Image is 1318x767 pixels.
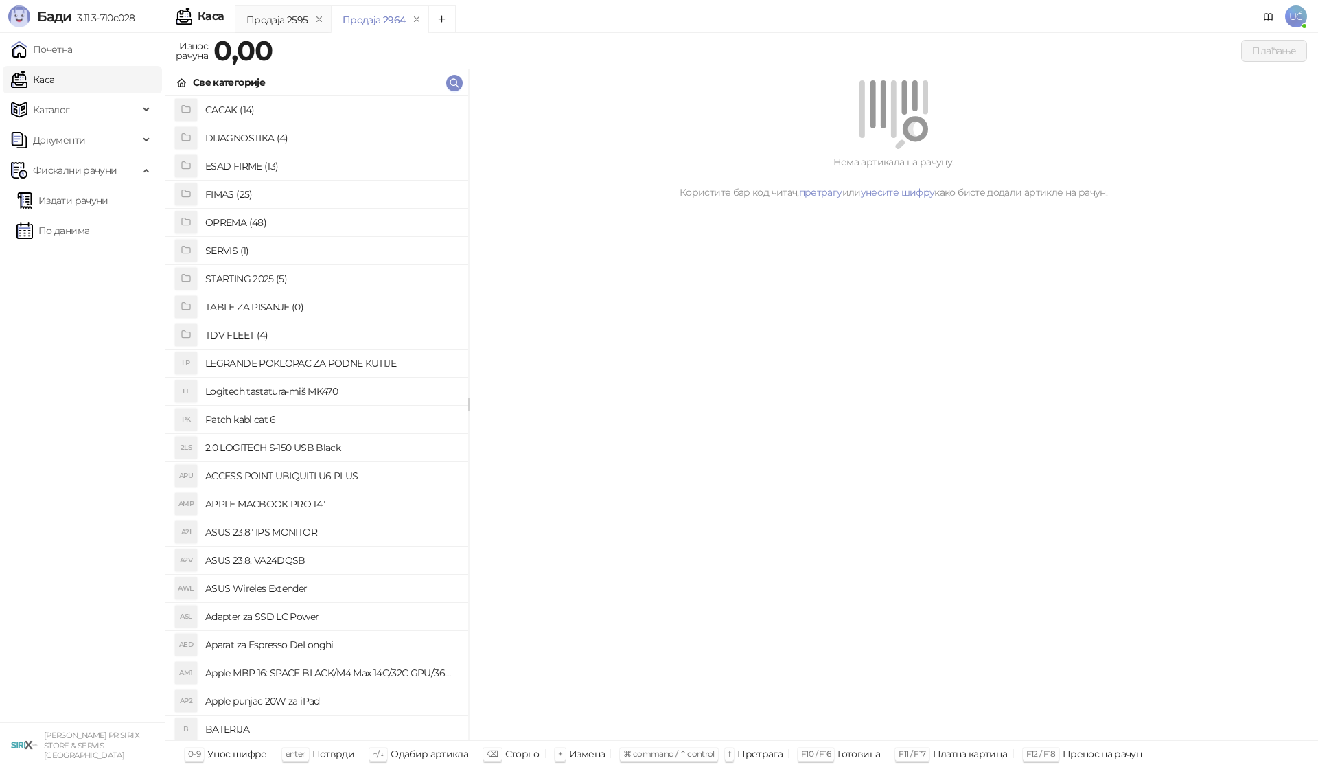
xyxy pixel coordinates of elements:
[175,718,197,740] div: B
[205,549,457,571] h4: ASUS 23.8. VA24DQSB
[933,745,1008,763] div: Платна картица
[1063,745,1142,763] div: Пренос на рачун
[205,662,457,684] h4: Apple MBP 16: SPACE BLACK/M4 Max 14C/32C GPU/36GB/1T-ZEE
[173,37,211,65] div: Износ рачуна
[205,324,457,346] h4: TDV FLEET (4)
[11,36,73,63] a: Почетна
[799,186,842,198] a: претрагу
[205,211,457,233] h4: OPREMA (48)
[485,154,1302,200] div: Нема артикала на рачуну. Користите бар код читач, или како бисте додали артикле на рачун.
[205,409,457,431] h4: Patch kabl cat 6
[175,437,197,459] div: 2LS
[1258,5,1280,27] a: Документација
[175,577,197,599] div: AWE
[487,748,498,759] span: ⌫
[175,352,197,374] div: LP
[16,217,89,244] a: По данима
[428,5,456,33] button: Add tab
[205,577,457,599] h4: ASUS Wireles Extender
[37,8,71,25] span: Бади
[213,34,273,67] strong: 0,00
[286,748,305,759] span: enter
[737,745,783,763] div: Претрага
[44,731,139,760] small: [PERSON_NAME] PR SIRIX STORE & SERVIS [GEOGRAPHIC_DATA]
[188,748,200,759] span: 0-9
[801,748,831,759] span: F10 / F16
[8,5,30,27] img: Logo
[205,521,457,543] h4: ASUS 23.8" IPS MONITOR
[11,66,54,93] a: Каса
[198,11,224,22] div: Каса
[408,14,426,25] button: remove
[1285,5,1307,27] span: UĆ
[175,662,197,684] div: AM1
[175,380,197,402] div: LT
[861,186,935,198] a: унесите шифру
[373,748,384,759] span: ↑/↓
[837,745,880,763] div: Готовина
[175,690,197,712] div: AP2
[310,14,328,25] button: remove
[569,745,605,763] div: Измена
[205,155,457,177] h4: ESAD FIRME (13)
[205,296,457,318] h4: TABLE ZA PISANJE (0)
[205,437,457,459] h4: 2.0 LOGITECH S-150 USB Black
[728,748,730,759] span: f
[391,745,468,763] div: Одабир артикла
[175,606,197,628] div: ASL
[205,493,457,515] h4: APPLE MACBOOK PRO 14"
[205,606,457,628] h4: Adapter za SSD LC Power
[205,634,457,656] h4: Aparat za Espresso DeLonghi
[205,690,457,712] h4: Apple punjac 20W za iPad
[175,521,197,543] div: A2I
[312,745,355,763] div: Потврди
[175,409,197,431] div: PK
[205,99,457,121] h4: CACAK (14)
[205,352,457,374] h4: LEGRANDE POKLOPAC ZA PODNE KUTIJE
[1026,748,1056,759] span: F12 / F18
[175,549,197,571] div: A2V
[193,75,265,90] div: Све категорије
[205,127,457,149] h4: DIJAGNOSTIKA (4)
[207,745,267,763] div: Унос шифре
[71,12,135,24] span: 3.11.3-710c028
[175,465,197,487] div: APU
[205,268,457,290] h4: STARTING 2025 (5)
[33,126,85,154] span: Документи
[246,12,308,27] div: Продаја 2595
[175,493,197,515] div: AMP
[205,183,457,205] h4: FIMAS (25)
[205,380,457,402] h4: Logitech tastatura-miš MK470
[16,187,108,214] a: Издати рачуни
[205,465,457,487] h4: ACCESS POINT UBIQUITI U6 PLUS
[1241,40,1307,62] button: Плаћање
[205,240,457,262] h4: SERVIS (1)
[175,634,197,656] div: AED
[33,157,117,184] span: Фискални рачуни
[165,96,468,740] div: grid
[899,748,925,759] span: F11 / F17
[11,731,38,759] img: 64x64-companyLogo-cb9a1907-c9b0-4601-bb5e-5084e694c383.png
[343,12,405,27] div: Продаја 2964
[205,718,457,740] h4: BATERIJA
[623,748,715,759] span: ⌘ command / ⌃ control
[558,748,562,759] span: +
[33,96,70,124] span: Каталог
[505,745,540,763] div: Сторно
